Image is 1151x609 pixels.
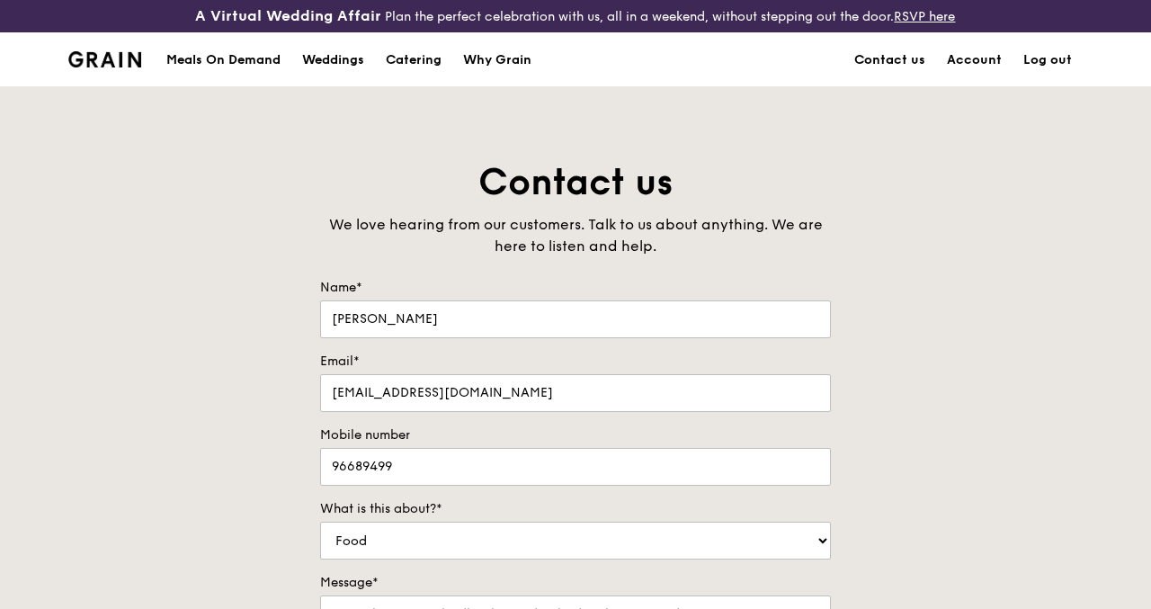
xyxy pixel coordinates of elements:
a: Weddings [291,33,375,87]
a: Why Grain [452,33,542,87]
label: Message* [320,574,831,592]
div: We love hearing from our customers. Talk to us about anything. We are here to listen and help. [320,214,831,257]
label: Email* [320,353,831,371]
label: What is this about?* [320,500,831,518]
div: Meals On Demand [166,33,281,87]
a: Contact us [843,33,936,87]
div: Plan the perfect celebration with us, all in a weekend, without stepping out the door. [192,7,959,25]
img: Grain [68,51,141,67]
div: Why Grain [463,33,531,87]
div: Weddings [302,33,364,87]
div: Catering [386,33,442,87]
h1: Contact us [320,158,831,207]
a: Account [936,33,1013,87]
a: RSVP here [894,9,955,24]
a: Log out [1013,33,1083,87]
a: GrainGrain [68,31,141,85]
h3: A Virtual Wedding Affair [195,7,381,25]
a: Catering [375,33,452,87]
label: Mobile number [320,426,831,444]
label: Name* [320,279,831,297]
